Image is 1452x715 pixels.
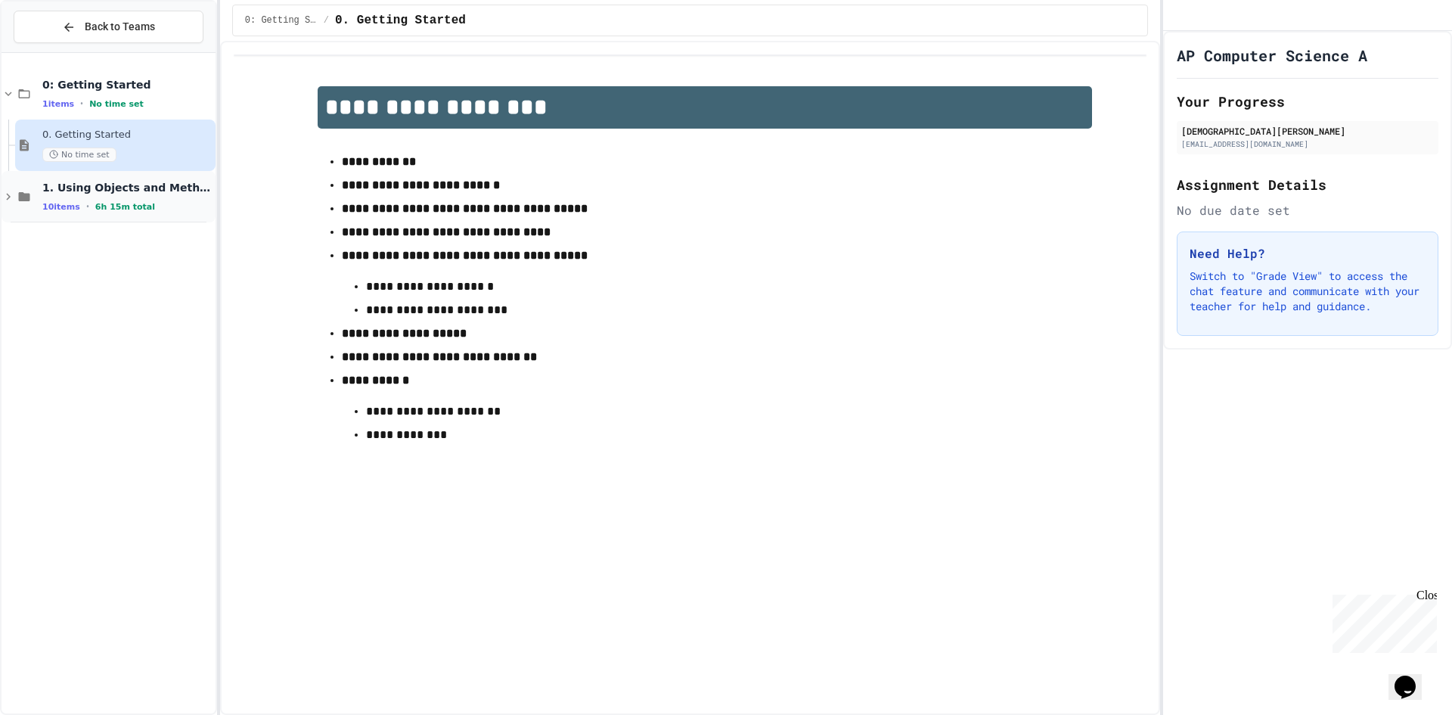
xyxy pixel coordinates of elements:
[95,202,155,212] span: 6h 15m total
[1181,138,1434,150] div: [EMAIL_ADDRESS][DOMAIN_NAME]
[1177,45,1367,66] h1: AP Computer Science A
[86,201,89,213] span: •
[335,11,466,30] span: 0. Getting Started
[1326,589,1437,653] iframe: chat widget
[324,14,329,26] span: /
[1181,124,1434,138] div: [DEMOGRAPHIC_DATA][PERSON_NAME]
[85,19,155,35] span: Back to Teams
[1177,91,1438,112] h2: Your Progress
[1190,244,1426,263] h3: Need Help?
[245,14,318,26] span: 0: Getting Started
[89,99,144,109] span: No time set
[1177,174,1438,195] h2: Assignment Details
[1190,269,1426,314] p: Switch to "Grade View" to access the chat feature and communicate with your teacher for help and ...
[1388,654,1437,700] iframe: chat widget
[42,99,74,109] span: 1 items
[42,181,213,194] span: 1. Using Objects and Methods
[42,202,80,212] span: 10 items
[42,129,213,141] span: 0. Getting Started
[80,98,83,110] span: •
[14,11,203,43] button: Back to Teams
[6,6,104,96] div: Chat with us now!Close
[42,148,116,162] span: No time set
[1177,201,1438,219] div: No due date set
[42,78,213,92] span: 0: Getting Started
